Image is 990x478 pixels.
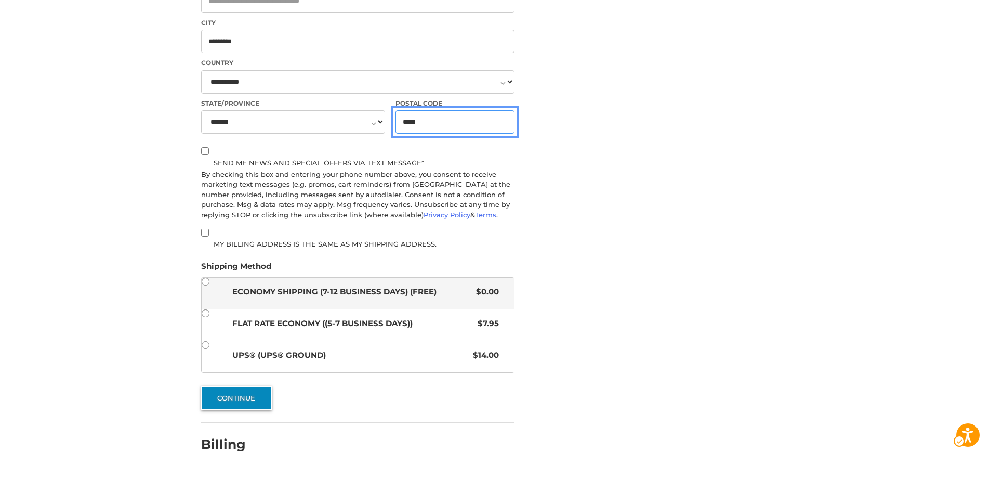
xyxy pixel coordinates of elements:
[232,350,468,361] span: UPS® (UPS® Ground)
[201,261,271,277] legend: Shipping Method
[201,30,514,53] input: City
[201,18,514,28] label: City
[395,99,515,108] label: Postal Code
[424,211,470,219] a: Privacy Policy
[201,240,514,248] label: My billing address is the same as my shipping address.
[475,211,496,219] a: Terms
[201,110,385,134] select: State/Province
[904,450,990,478] iframe: Google Iframe | Google Customer Reviews | Google Customer Reviews
[201,229,209,237] input: My billing address is the same as my shipping address.
[472,318,499,330] span: $7.95
[201,170,514,221] div: By checking this box and entering your phone number above, you consent to receive marketing text ...
[395,110,515,134] input: Postal Code
[232,286,471,298] span: Economy Shipping (7-12 Business Days) (Free)
[201,147,209,155] input: Send me news and special offers via text message*
[201,436,262,453] h2: Billing
[232,318,473,330] span: Flat Rate Economy ((5-7 Business Days))
[471,286,499,298] span: $0.00
[201,70,514,94] select: Country
[201,159,514,167] label: Send me news and special offers via text message*
[201,99,385,108] label: State/Province
[201,58,514,68] label: Country
[201,386,272,410] button: Continue
[468,350,499,361] span: $14.00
